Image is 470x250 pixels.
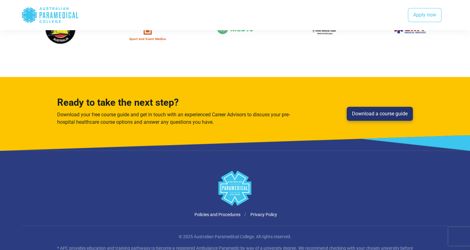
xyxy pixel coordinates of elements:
[57,97,292,109] h3: Ready to take the next step?
[57,111,292,126] p: Download your free course guide and get in touch with an experienced Career Advisors to discuss y...
[347,107,413,121] a: Download a course guide
[250,212,277,217] a: Privacy Policy
[53,234,417,240] p: © 2025 Australian Paramedical College. All rights reserved.
[21,5,79,25] div: Australian Paramedical College
[194,212,240,217] a: Policies and Procedures
[408,8,441,22] a: Apply now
